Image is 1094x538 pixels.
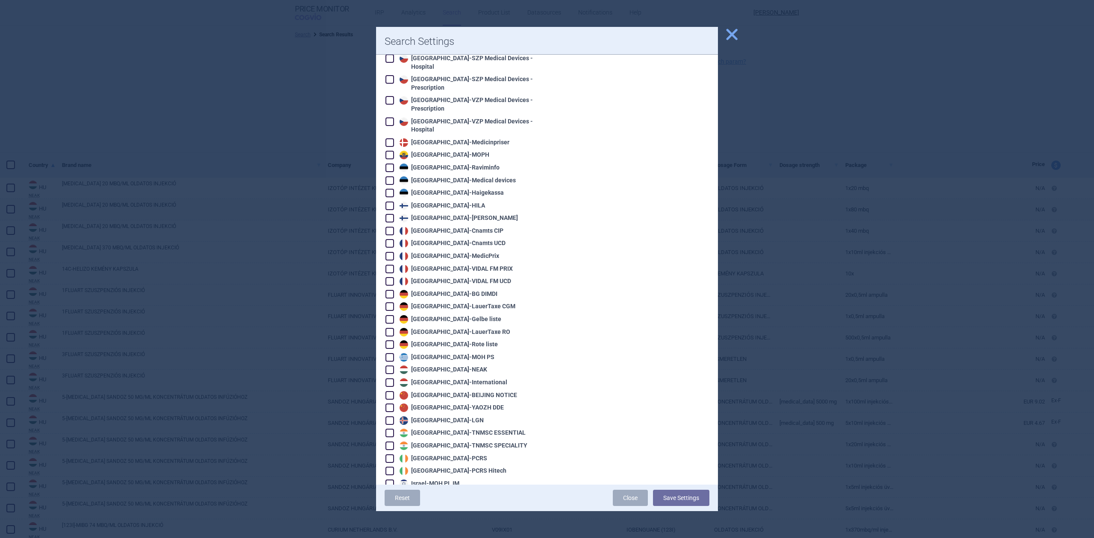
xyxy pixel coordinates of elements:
[397,429,526,437] div: [GEOGRAPHIC_DATA] - TNMSC ESSENTIAL
[400,302,408,311] img: Germany
[400,265,408,273] img: France
[400,365,408,374] img: Hungary
[400,164,408,172] img: Estonia
[613,490,648,506] a: Close
[400,75,408,84] img: Czech Republic
[400,214,408,222] img: Finland
[400,454,408,463] img: Ireland
[400,117,408,126] img: Czech Republic
[397,403,504,412] div: [GEOGRAPHIC_DATA] - YAOZH DDE
[397,117,538,134] div: [GEOGRAPHIC_DATA] - VZP Medical Devices - Hospital
[400,353,408,362] img: Greece
[400,378,408,387] img: Hungary
[400,138,408,147] img: Denmark
[400,315,408,324] img: Germany
[400,340,408,349] img: Germany
[400,54,408,63] img: Czech Republic
[397,151,489,159] div: [GEOGRAPHIC_DATA] - MOPH
[397,328,510,336] div: [GEOGRAPHIC_DATA] - LauerTaxe RO
[400,391,408,400] img: China
[400,176,408,185] img: Estonia
[400,202,408,210] img: Finland
[397,340,498,349] div: [GEOGRAPHIC_DATA] - Rote liste
[400,227,408,235] img: France
[397,391,517,400] div: [GEOGRAPHIC_DATA] - BEIJING NOTICE
[397,315,501,324] div: [GEOGRAPHIC_DATA] - Gelbe liste
[397,454,487,463] div: [GEOGRAPHIC_DATA] - PCRS
[400,328,408,336] img: Germany
[400,442,408,450] img: India
[397,214,518,222] div: [GEOGRAPHIC_DATA] - [PERSON_NAME]
[397,290,497,298] div: [GEOGRAPHIC_DATA] - BG DIMDI
[397,353,494,362] div: [GEOGRAPHIC_DATA] - MOH PS
[397,442,527,450] div: [GEOGRAPHIC_DATA] - TNMSC SPECIALITY
[397,378,507,387] div: [GEOGRAPHIC_DATA] - International
[397,75,538,92] div: [GEOGRAPHIC_DATA] - SZP Medical Devices - Prescription
[397,277,511,286] div: [GEOGRAPHIC_DATA] - VIDAL FM UCD
[400,189,408,197] img: Estonia
[400,403,408,412] img: China
[400,252,408,260] img: France
[397,176,516,185] div: [GEOGRAPHIC_DATA] - Medical devices
[400,290,408,298] img: Germany
[397,302,515,311] div: [GEOGRAPHIC_DATA] - LauerTaxe CGM
[397,252,499,260] div: [GEOGRAPHIC_DATA] - MedicPrix
[400,277,408,286] img: France
[653,490,709,506] button: Save Settings
[397,54,538,71] div: [GEOGRAPHIC_DATA] - SZP Medical Devices - Hospital
[400,151,408,159] img: Ecuador
[385,35,709,48] h1: Search Settings
[385,490,420,506] a: Reset
[400,416,408,425] img: Iceland
[397,416,484,425] div: [GEOGRAPHIC_DATA] - LGN
[397,239,506,248] div: [GEOGRAPHIC_DATA] - Cnamts UCD
[397,467,506,475] div: [GEOGRAPHIC_DATA] - PCRS Hitech
[397,265,513,273] div: [GEOGRAPHIC_DATA] - VIDAL FM PRIX
[397,365,487,374] div: [GEOGRAPHIC_DATA] - NEAK
[400,239,408,248] img: France
[397,96,538,113] div: [GEOGRAPHIC_DATA] - VZP Medical Devices - Prescription
[400,467,408,475] img: Ireland
[397,202,485,210] div: [GEOGRAPHIC_DATA] - HILA
[397,189,504,197] div: [GEOGRAPHIC_DATA] - Haigekassa
[397,227,503,235] div: [GEOGRAPHIC_DATA] - Cnamts CIP
[400,480,408,488] img: Israel
[400,429,408,437] img: India
[397,164,500,172] div: [GEOGRAPHIC_DATA] - Raviminfo
[397,138,509,147] div: [GEOGRAPHIC_DATA] - Medicinpriser
[397,480,459,488] div: Israel - MOH PL IM
[400,96,408,105] img: Czech Republic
